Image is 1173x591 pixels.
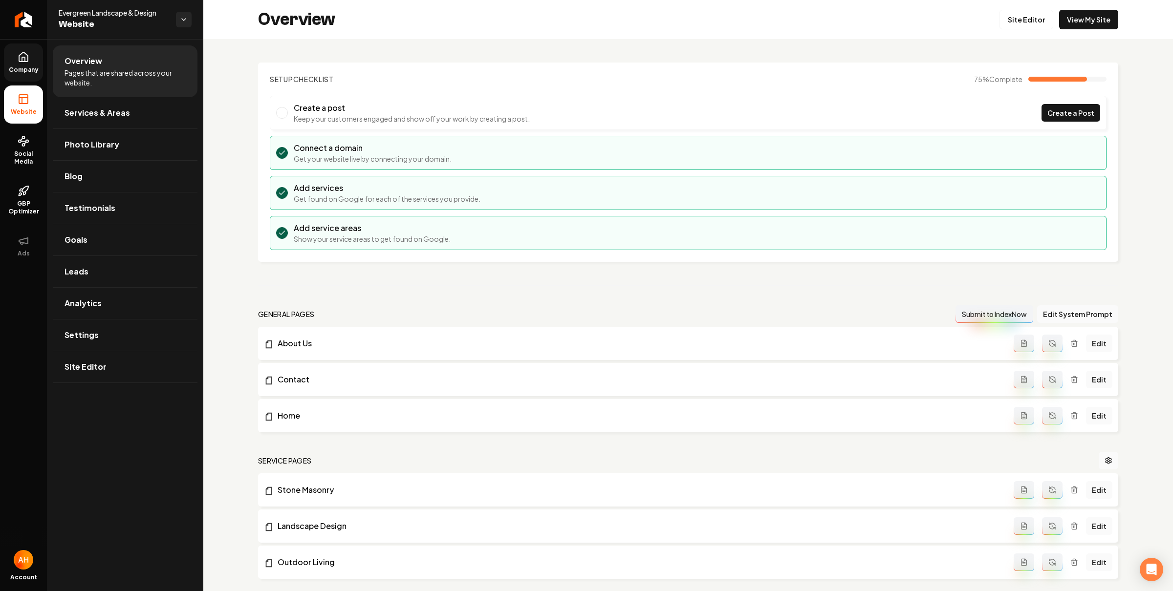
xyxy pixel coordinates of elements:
button: Open user button [14,550,33,570]
span: Blog [65,170,83,182]
a: Company [4,43,43,82]
button: Add admin page prompt [1014,517,1034,535]
span: Create a Post [1047,108,1094,118]
a: Stone Masonry [264,484,1014,496]
a: Social Media [4,127,43,173]
a: About Us [264,338,1014,349]
img: Rebolt Logo [15,12,33,27]
button: Add admin page prompt [1014,371,1034,388]
img: Anthony Hurgoi [14,550,33,570]
a: Create a Post [1042,104,1100,122]
span: Settings [65,329,99,341]
h2: general pages [258,309,315,319]
h3: Connect a domain [294,142,452,154]
a: Edit [1086,517,1112,535]
p: Get found on Google for each of the services you provide. [294,194,480,204]
a: Outdoor Living [264,556,1014,568]
span: Services & Areas [65,107,130,119]
span: Website [7,108,41,116]
h2: Checklist [270,74,334,84]
span: Ads [14,250,34,257]
p: Keep your customers engaged and show off your work by creating a post. [294,114,530,124]
h3: Create a post [294,102,530,114]
button: Add admin page prompt [1014,553,1034,571]
h3: Add service areas [294,222,451,234]
span: 75 % [974,74,1022,84]
a: GBP Optimizer [4,177,43,223]
button: Add admin page prompt [1014,481,1034,499]
span: Goals [65,234,87,246]
h2: Service Pages [258,456,312,465]
a: Settings [53,319,197,351]
a: Leads [53,256,197,287]
button: Add admin page prompt [1014,407,1034,424]
h2: Overview [258,10,335,29]
button: Submit to IndexNow [956,305,1033,323]
a: View My Site [1059,10,1118,29]
a: Edit [1086,407,1112,424]
span: Complete [989,75,1022,84]
button: Add admin page prompt [1014,335,1034,352]
span: Photo Library [65,139,119,150]
p: Show your service areas to get found on Google. [294,234,451,244]
a: Analytics [53,288,197,319]
a: Home [264,410,1014,422]
a: Site Editor [53,351,197,382]
span: Leads [65,266,88,277]
p: Get your website live by connecting your domain. [294,154,452,164]
span: GBP Optimizer [4,200,43,215]
span: Evergreen Landscape & Design [59,8,168,18]
span: Setup [270,75,293,84]
span: Site Editor [65,361,107,373]
a: Photo Library [53,129,197,160]
span: Company [5,66,43,74]
span: Pages that are shared across your website. [65,68,186,87]
a: Edit [1086,371,1112,388]
a: Site Editor [999,10,1053,29]
h3: Add services [294,182,480,194]
div: Open Intercom Messenger [1140,558,1163,581]
a: Edit [1086,335,1112,352]
a: Landscape Design [264,520,1014,532]
a: Services & Areas [53,97,197,128]
span: Analytics [65,297,102,309]
button: Edit System Prompt [1037,305,1118,323]
a: Contact [264,374,1014,385]
a: Goals [53,224,197,255]
span: Overview [65,55,102,67]
a: Edit [1086,553,1112,571]
a: Blog [53,161,197,192]
span: Account [10,573,37,581]
span: Website [59,18,168,31]
button: Ads [4,227,43,265]
span: Social Media [4,150,43,166]
a: Testimonials [53,192,197,224]
a: Edit [1086,481,1112,499]
span: Testimonials [65,202,115,214]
